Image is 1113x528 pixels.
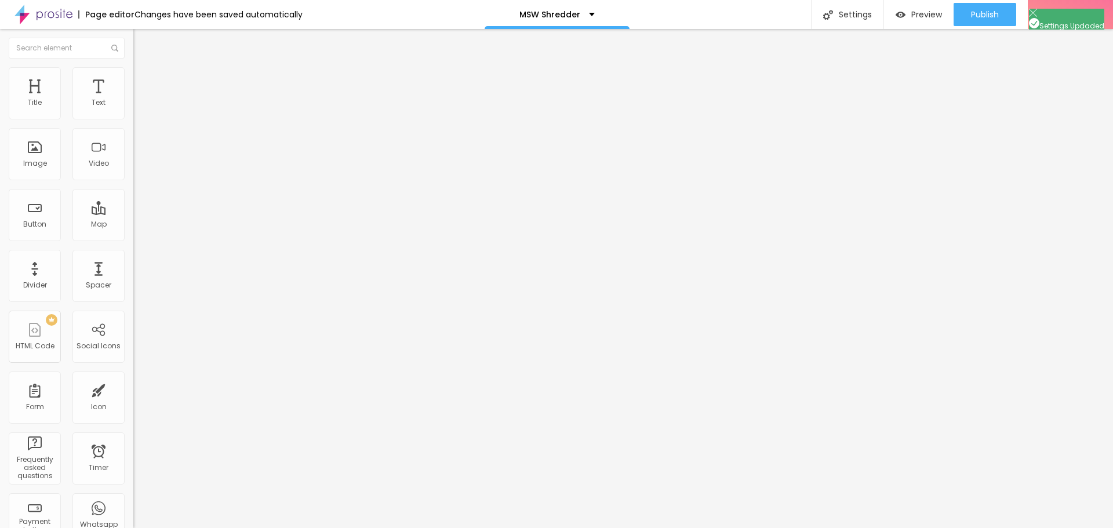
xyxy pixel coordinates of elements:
img: Icone [823,10,833,20]
div: Image [23,159,47,167]
img: Icone [1029,18,1039,28]
img: Icone [111,45,118,52]
span: Settings Updaded [1029,21,1104,31]
div: Video [89,159,109,167]
div: Social Icons [77,342,121,350]
div: Page editor [78,10,134,19]
input: Search element [9,38,125,59]
span: Publish [971,10,999,19]
div: Title [28,99,42,107]
div: Timer [89,464,108,472]
div: Spacer [86,281,111,289]
p: MSW Shredder [519,10,580,19]
img: view-1.svg [896,10,905,20]
div: Changes have been saved automatically [134,10,303,19]
div: Icon [91,403,107,411]
div: Divider [23,281,47,289]
div: HTML Code [16,342,54,350]
button: Publish [954,3,1016,26]
img: Icone [1029,9,1037,17]
button: Preview [884,3,954,26]
span: Preview [911,10,942,19]
div: Button [23,220,46,228]
div: Form [26,403,44,411]
div: Text [92,99,106,107]
div: Map [91,220,107,228]
iframe: Editor [133,29,1113,528]
div: Frequently asked questions [12,456,57,480]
